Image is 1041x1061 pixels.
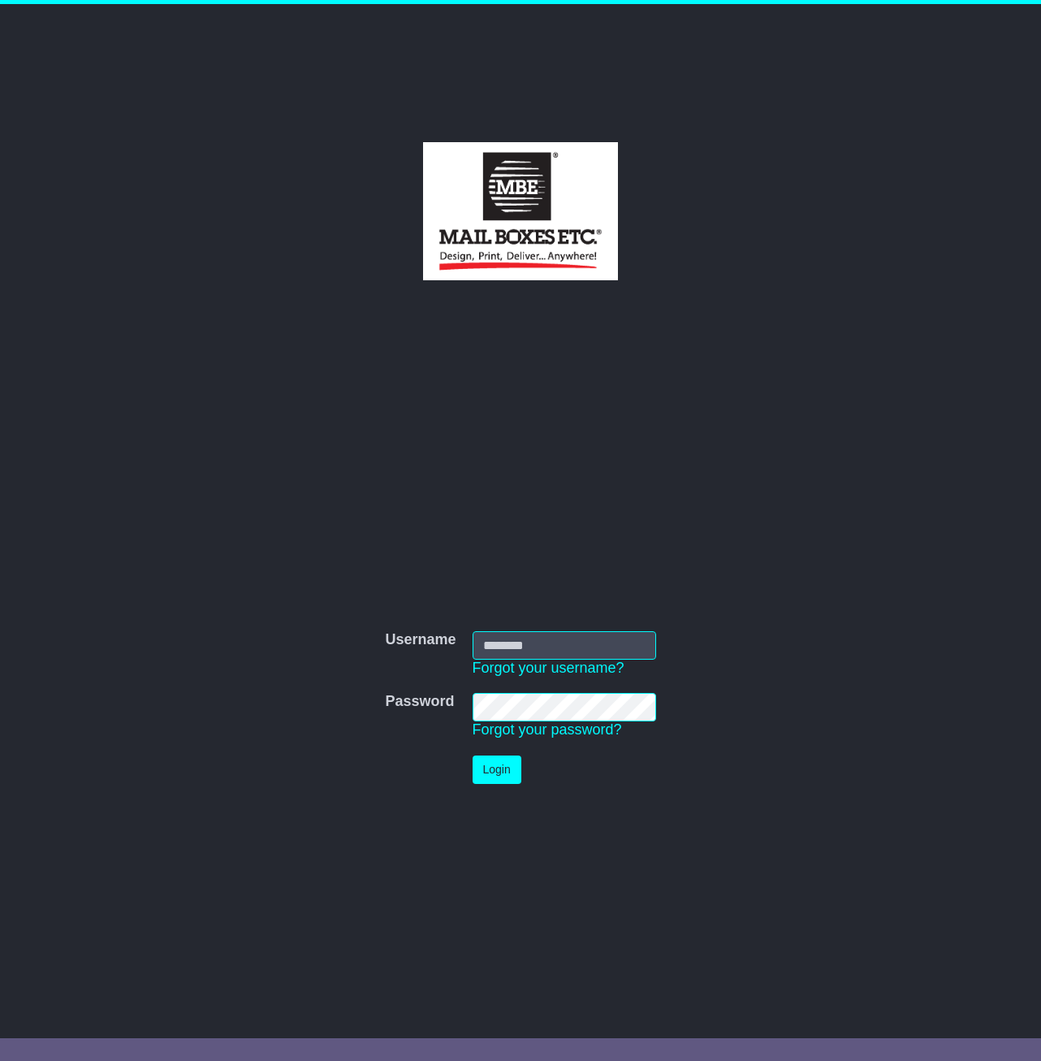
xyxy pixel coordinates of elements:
[385,693,454,711] label: Password
[473,721,622,738] a: Forgot your password?
[423,142,618,280] img: Boomprint Pty Ltd
[473,756,521,784] button: Login
[385,631,456,649] label: Username
[473,660,624,676] a: Forgot your username?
